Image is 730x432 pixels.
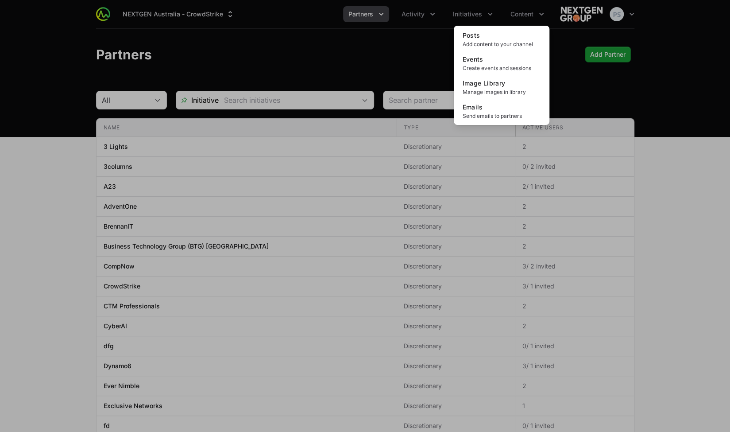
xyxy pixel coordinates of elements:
[463,41,541,48] span: Add content to your channel
[463,31,480,39] span: Posts
[505,6,549,22] div: Content menu
[110,6,549,22] div: Main navigation
[463,55,483,63] span: Events
[463,65,541,72] span: Create events and sessions
[463,79,506,87] span: Image Library
[463,89,541,96] span: Manage images in library
[456,99,548,123] a: EmailsSend emails to partners
[456,27,548,51] a: PostsAdd content to your channel
[463,113,541,120] span: Send emails to partners
[456,75,548,99] a: Image LibraryManage images in library
[463,103,483,111] span: Emails
[456,51,548,75] a: EventsCreate events and sessions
